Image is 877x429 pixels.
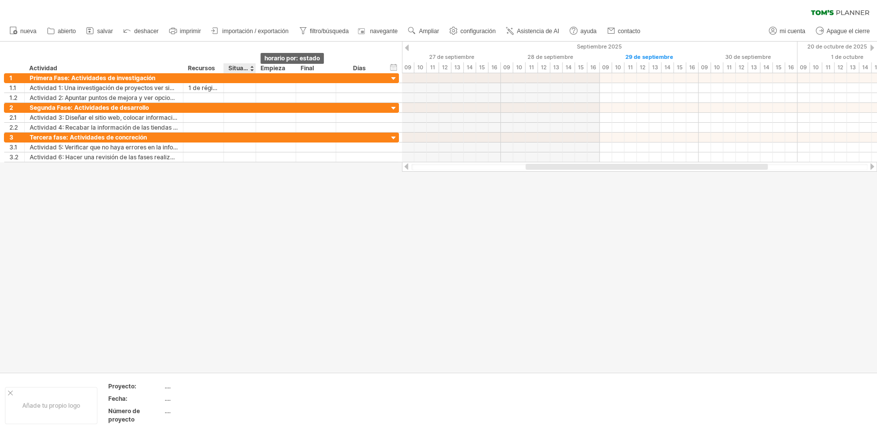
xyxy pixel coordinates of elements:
[785,62,797,73] div: 16
[30,143,178,152] div: Actividad 5: Verificar que no haya errores en la información y corregirlos.
[97,28,113,35] span: salvar
[447,25,498,38] a: configuración
[30,133,178,142] div: Tercera fase: Actividades de concreción
[5,387,97,424] div: Añade tu propio logo
[488,62,501,73] div: 16
[167,25,204,38] a: imprimir
[847,62,859,73] div: 13
[405,25,442,38] a: Ampliar
[44,25,79,38] a: abierto
[301,63,330,73] div: Final
[9,152,24,162] div: 3.2
[748,62,760,73] div: 13
[9,103,24,112] div: 2
[7,25,40,38] a: nueva
[587,62,600,73] div: 16
[464,62,476,73] div: 14
[402,62,414,73] div: 09
[108,407,163,424] div: Número de proyecto
[538,62,550,73] div: 12
[567,25,600,38] a: ayuda
[165,382,248,390] div: ....
[575,62,587,73] div: 15
[209,25,291,38] a: importación / exportación
[813,25,873,38] a: Apague el cierre
[370,28,397,35] span: navegante
[476,62,488,73] div: 15
[30,93,178,102] div: Actividad 2: Apuntar puntos de mejora y ver opciones de tiendas, realizar pruebas en el sitio web.
[773,62,785,73] div: 15
[356,25,400,38] a: navegante
[9,93,24,102] div: 1.2
[427,62,439,73] div: 11
[180,28,201,35] span: imprimir
[526,62,538,73] div: 11
[30,113,178,122] div: Actividad 3: Diseñar el sitio web, colocar información necesaria relevante.
[550,62,563,73] div: 13
[30,123,178,132] div: Actividad 4: Recabar la información de las tiendas y escoger las mejores opciones.
[30,73,178,83] div: Primera Fase: Actividades de investigación
[134,28,158,35] span: deshacer
[711,62,723,73] div: 10
[600,62,612,73] div: 09
[605,25,643,38] a: contacto
[736,62,748,73] div: 12
[9,83,24,93] div: 1.1
[517,28,559,35] span: Asistencia de AI
[451,62,464,73] div: 13
[297,25,352,38] a: filtro/búsqueda
[810,62,822,73] div: 10
[580,28,597,35] span: ayuda
[228,63,250,73] div: Situación
[30,83,178,93] div: Actividad 1: Una investigación de proyectos ver similitudes y diferencias.
[29,63,177,73] div: Actividad
[723,62,736,73] div: 11
[661,62,674,73] div: 14
[9,133,24,142] div: 3
[766,25,808,38] a: mi cuenta
[165,394,248,403] div: ....
[699,52,797,62] div: Martes 30 de Septiembre de 2025
[9,123,24,132] div: 2.2
[618,28,640,35] span: contacto
[84,25,116,38] a: salvar
[600,52,699,62] div: Lunes, 29 de Septiembre 2025
[30,152,178,162] div: Actividad 6: Hacer una revisión de las fases realizadas y ver que los objetivos se cumplen.
[624,62,637,73] div: 11
[699,62,711,73] div: 09
[402,52,501,62] div: Sábado 27 de Septiembre de 2025
[9,113,24,122] div: 2.1
[797,62,810,73] div: 09
[563,62,575,73] div: 14
[827,28,870,35] span: Apague el cierre
[188,83,219,93] div: 1 de régimen con acceso a Internet.
[261,63,290,73] div: Empieza
[674,62,686,73] div: 15
[834,62,847,73] div: 12
[760,62,773,73] div: 14
[121,25,161,38] a: deshacer
[612,62,624,73] div: 10
[439,62,451,73] div: 12
[9,73,24,83] div: 1
[780,28,805,35] span: mi cuenta
[637,62,649,73] div: 12
[501,62,513,73] div: 09
[419,28,439,35] span: Ampliar
[165,407,248,415] div: ....
[222,28,288,35] span: importación / exportación
[58,28,76,35] span: abierto
[261,53,324,64] div: horario por: estado
[30,103,178,112] div: Segunda Fase: Actividades de desarrollo
[501,52,600,62] div: Domingo 28 de septiembre de 2025
[822,62,834,73] div: 11
[20,28,37,35] span: nueva
[460,28,495,35] span: configuración
[108,394,163,403] div: Fecha:
[310,28,349,35] span: filtro/búsqueda
[859,62,872,73] div: 14
[686,62,699,73] div: 16
[336,63,383,73] div: Días
[503,25,562,38] a: Asistencia de AI
[9,143,24,152] div: 3.1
